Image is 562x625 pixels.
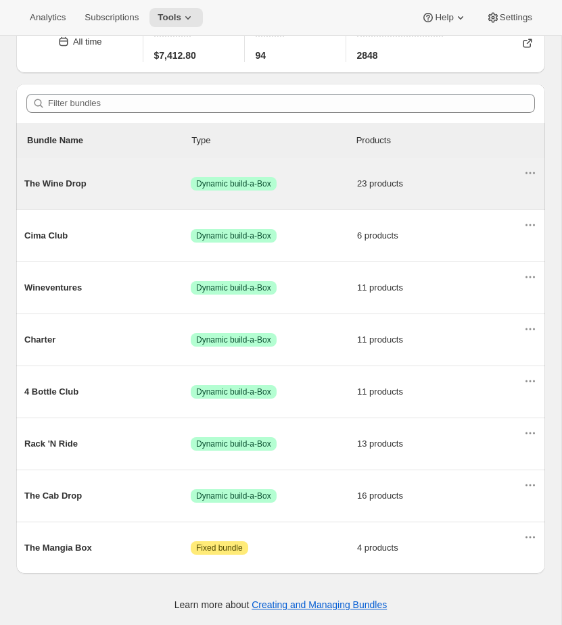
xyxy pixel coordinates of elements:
span: Cima Club [24,229,191,243]
span: 11 products [357,333,523,347]
span: 11 products [357,281,523,295]
span: The Cab Drop [24,489,191,503]
button: Actions for The Wine Drop [521,164,540,182]
div: Type [191,134,356,147]
span: 6 products [357,229,523,243]
span: Dynamic build-a-Box [196,386,271,397]
button: Subscriptions [76,8,147,27]
button: Actions for Rack 'N Ride [521,424,540,443]
span: Subscriptions [85,12,139,23]
a: Creating and Managing Bundles [252,599,387,610]
span: 4 products [357,541,523,555]
span: 13 products [357,437,523,451]
span: Rack 'N Ride [24,437,191,451]
p: Learn more about [174,598,387,611]
span: 94 [256,49,266,62]
button: Tools [149,8,203,27]
span: Dynamic build-a-Box [196,178,271,189]
button: Actions for Cima Club [521,216,540,234]
button: Settings [478,8,540,27]
span: $7,412.80 [154,49,196,62]
span: Dynamic build-a-Box [196,491,271,501]
button: Actions for Charter [521,320,540,339]
span: Analytics [30,12,66,23]
span: The Mangia Box [24,541,191,555]
span: Dynamic build-a-Box [196,282,271,293]
span: 23 products [357,177,523,191]
p: Bundle Name [27,134,191,147]
div: All time [73,35,102,49]
span: Dynamic build-a-Box [196,334,271,345]
div: Products [356,134,521,147]
button: Help [413,8,475,27]
span: 11 products [357,385,523,399]
span: Fixed bundle [196,543,243,553]
button: Analytics [22,8,74,27]
span: Settings [500,12,532,23]
span: Help [435,12,453,23]
span: The Wine Drop [24,177,191,191]
span: 2848 [357,49,378,62]
span: Wineventures [24,281,191,295]
button: Actions for The Cab Drop [521,476,540,495]
span: Dynamic build-a-Box [196,439,271,449]
span: Dynamic build-a-Box [196,230,271,241]
span: Charter [24,333,191,347]
button: Actions for The Mangia Box [521,528,540,547]
button: Actions for Wineventures [521,268,540,286]
span: Tools [158,12,181,23]
input: Filter bundles [48,94,535,113]
button: Actions for 4 Bottle Club [521,372,540,391]
span: 16 products [357,489,523,503]
span: 4 Bottle Club [24,385,191,399]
